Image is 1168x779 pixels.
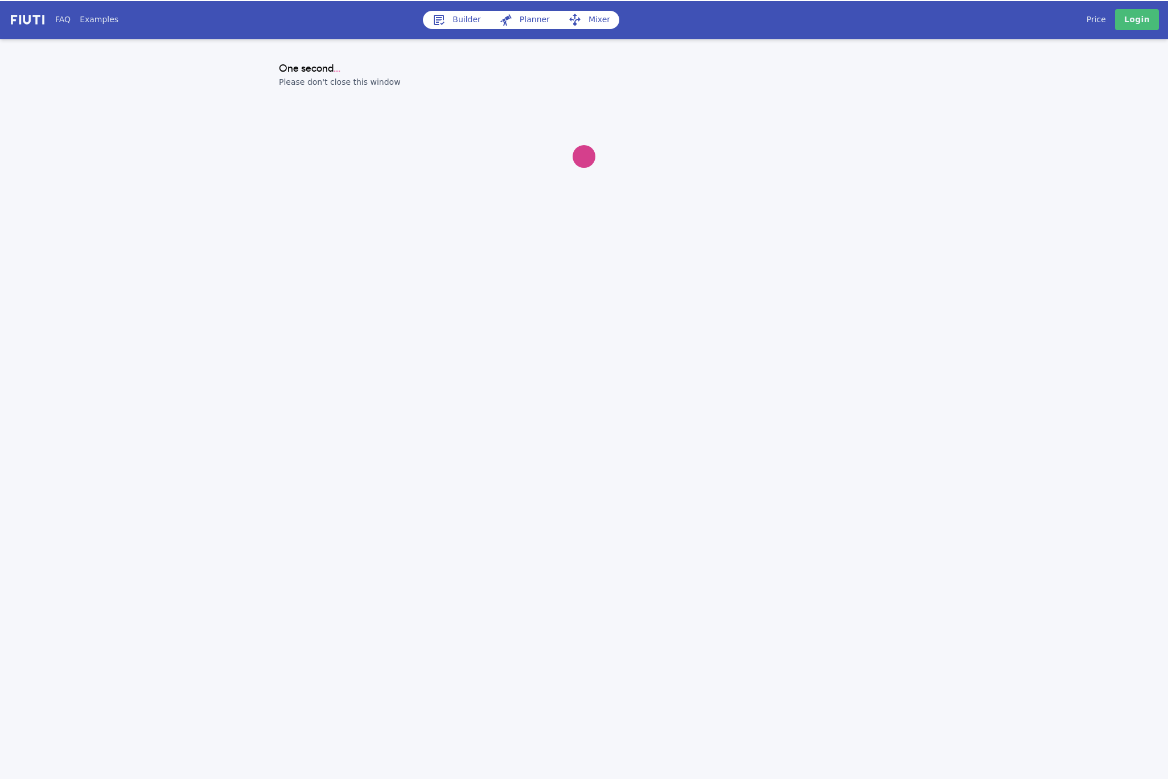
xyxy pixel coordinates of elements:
[490,11,559,29] a: Planner
[9,13,46,26] img: f731f27.png
[279,62,889,76] h1: One second
[1115,9,1159,30] a: Login
[55,14,71,26] a: FAQ
[1087,14,1106,26] a: Price
[559,11,619,29] a: Mixer
[279,76,889,88] h2: Please don't close this window
[423,11,490,29] a: Builder
[334,64,340,74] span: ...
[80,14,118,26] a: Examples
